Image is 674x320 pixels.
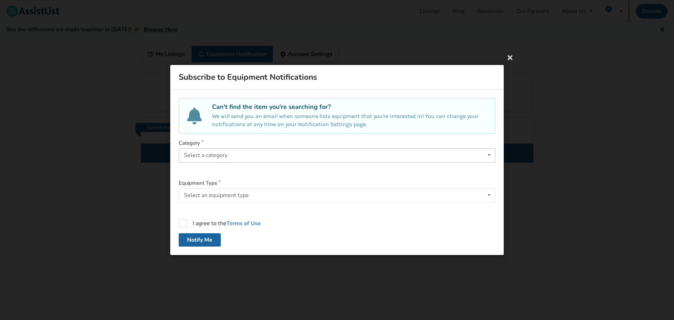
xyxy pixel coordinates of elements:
[179,219,261,228] label: I agree to the
[184,192,249,198] div: Select an equipment type
[179,179,495,187] label: Equipment Type
[179,233,221,247] button: Notify Me
[212,103,487,111] div: Can't find the item you're searching for?
[226,220,261,227] a: Terms of Use
[184,152,227,158] div: Select a category
[212,112,487,129] p: We will send you an email when someone lists equipment that you're interested in! You can change ...
[179,139,495,147] label: Category
[170,65,504,90] div: Subscribe to Equipment Notifications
